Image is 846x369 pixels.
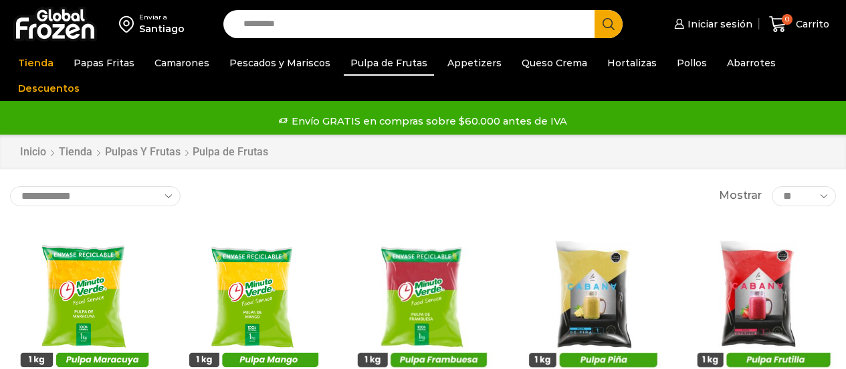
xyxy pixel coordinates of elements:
[19,145,268,160] nav: Breadcrumb
[684,17,752,31] span: Iniciar sesión
[104,145,181,160] a: Pulpas y Frutas
[670,50,714,76] a: Pollos
[595,10,623,38] button: Search button
[671,11,752,38] a: Iniciar sesión
[10,186,181,206] select: Pedido de la tienda
[782,14,792,25] span: 0
[193,145,268,158] h1: Pulpa de Frutas
[19,145,47,160] a: Inicio
[766,9,833,40] a: 0 Carrito
[601,50,663,76] a: Hortalizas
[67,50,141,76] a: Papas Fritas
[148,50,216,76] a: Camarones
[344,50,434,76] a: Pulpa de Frutas
[792,17,829,31] span: Carrito
[11,76,86,101] a: Descuentos
[58,145,93,160] a: Tienda
[720,50,782,76] a: Abarrotes
[139,13,185,22] div: Enviar a
[119,13,139,35] img: address-field-icon.svg
[441,50,508,76] a: Appetizers
[719,188,762,204] span: Mostrar
[139,22,185,35] div: Santiago
[11,50,60,76] a: Tienda
[223,50,337,76] a: Pescados y Mariscos
[515,50,594,76] a: Queso Crema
